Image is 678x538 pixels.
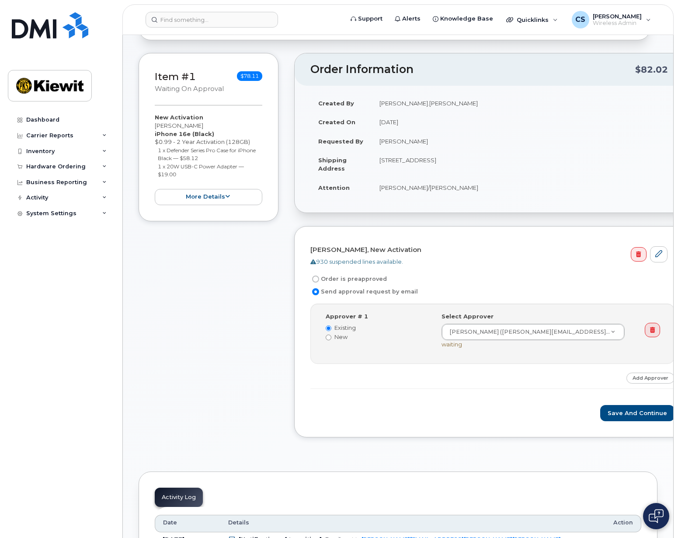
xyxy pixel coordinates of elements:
[326,333,428,341] label: New
[442,324,624,340] a: [PERSON_NAME] ([PERSON_NAME][EMAIL_ADDRESS][PERSON_NAME][PERSON_NAME][DOMAIN_NAME])
[593,20,642,27] span: Wireless Admin
[372,94,675,113] td: [PERSON_NAME].[PERSON_NAME]
[575,14,585,25] span: CS
[358,14,382,23] span: Support
[605,515,641,532] th: Action
[155,70,196,83] a: Item #1
[442,341,462,348] span: waiting
[318,119,355,126] strong: Created On
[312,288,319,295] input: Send approval request by email
[626,373,675,384] a: Add Approver
[163,519,177,527] span: Date
[500,11,564,28] div: Quicklinks
[326,325,331,331] input: Existing
[566,11,657,28] div: Corey Schmitz
[155,85,224,93] small: Waiting On Approval
[444,328,610,336] span: [PERSON_NAME] ([PERSON_NAME][EMAIL_ADDRESS][PERSON_NAME][PERSON_NAME][DOMAIN_NAME])
[318,138,363,145] strong: Requested By
[593,13,642,20] span: [PERSON_NAME]
[237,71,262,81] span: $78.11
[440,14,493,23] span: Knowledge Base
[155,130,214,137] strong: iPhone 16e (Black)
[344,10,389,28] a: Support
[310,246,668,254] h4: [PERSON_NAME], New Activation
[402,14,421,23] span: Alerts
[372,112,675,132] td: [DATE]
[372,132,675,151] td: [PERSON_NAME]
[649,509,664,523] img: Open chat
[310,258,668,266] div: 930 suspended lines available.
[155,114,203,121] strong: New Activation
[427,10,499,28] a: Knowledge Base
[228,519,249,527] span: Details
[318,100,354,107] strong: Created By
[635,61,668,78] div: $82.02
[318,157,347,172] strong: Shipping Address
[310,274,387,284] label: Order is preapproved
[442,312,494,321] label: Select Approver
[158,163,244,178] small: 1 x 20W USB-C Power Adapter — $19.00
[310,63,635,76] h2: Order Information
[310,286,418,297] label: Send approval request by email
[600,405,675,421] button: Save and Continue
[158,147,256,162] small: 1 x Defender Series Pro Case for iPhone Black — $58.12
[389,10,427,28] a: Alerts
[517,16,549,23] span: Quicklinks
[372,178,675,197] td: [PERSON_NAME]/[PERSON_NAME]
[372,150,675,178] td: [STREET_ADDRESS]
[155,189,262,205] button: more details
[326,324,428,332] label: Existing
[326,312,368,321] label: Approver # 1
[326,335,331,340] input: New
[318,184,350,191] strong: Attention
[155,113,262,205] div: [PERSON_NAME] $0.99 - 2 Year Activation (128GB)
[312,276,319,283] input: Order is preapproved
[146,12,278,28] input: Find something...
